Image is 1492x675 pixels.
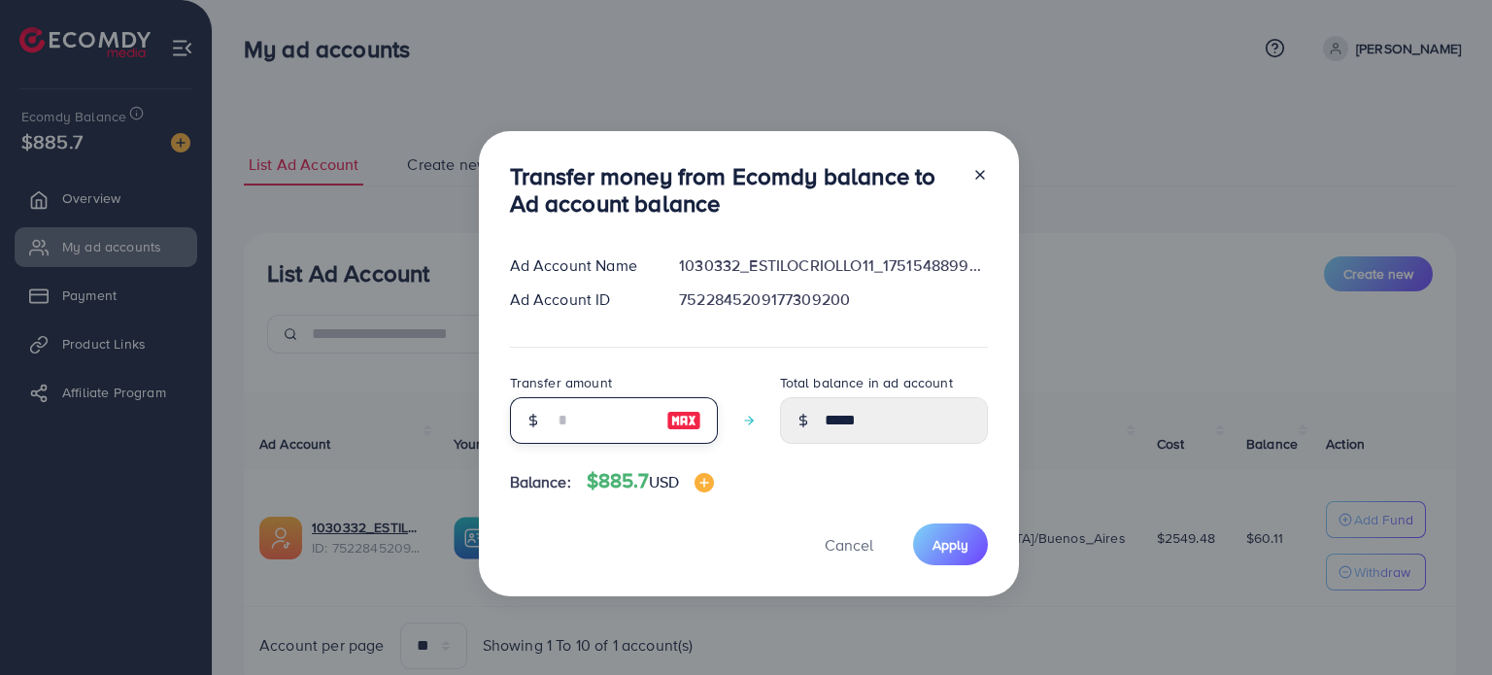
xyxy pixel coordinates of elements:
[932,535,968,555] span: Apply
[1409,588,1477,660] iframe: Chat
[780,373,953,392] label: Total balance in ad account
[510,373,612,392] label: Transfer amount
[666,409,701,432] img: image
[649,471,679,492] span: USD
[494,288,664,311] div: Ad Account ID
[663,254,1002,277] div: 1030332_ESTILOCRIOLLO11_1751548899317
[510,162,957,219] h3: Transfer money from Ecomdy balance to Ad account balance
[913,523,988,565] button: Apply
[510,471,571,493] span: Balance:
[494,254,664,277] div: Ad Account Name
[800,523,898,565] button: Cancel
[663,288,1002,311] div: 7522845209177309200
[695,473,714,492] img: image
[587,469,714,493] h4: $885.7
[825,534,873,556] span: Cancel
